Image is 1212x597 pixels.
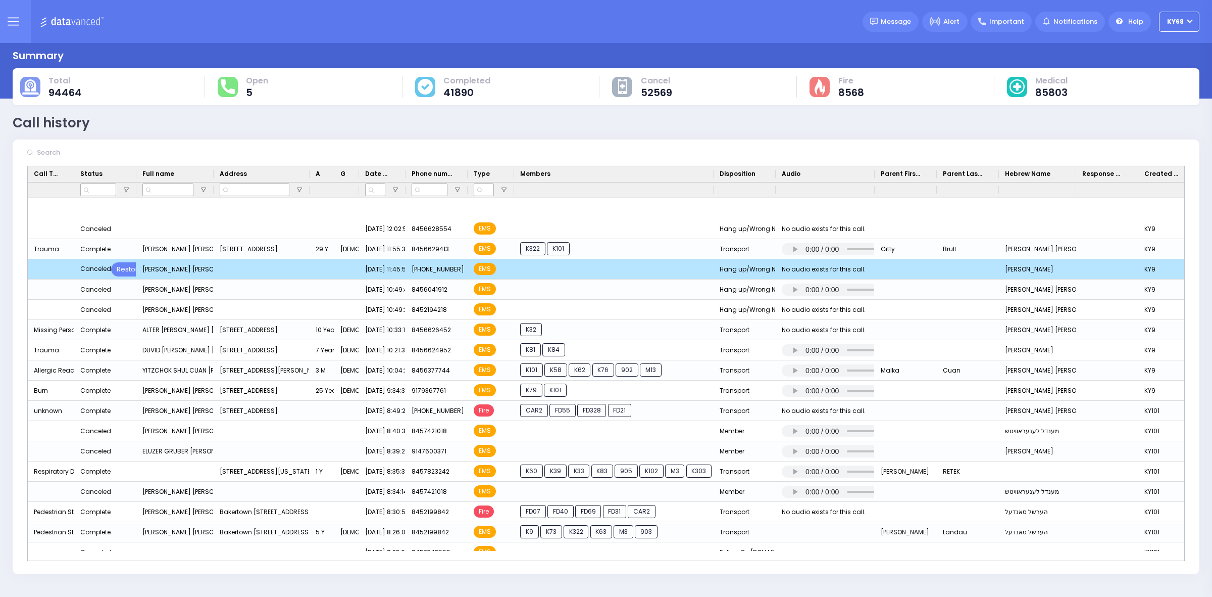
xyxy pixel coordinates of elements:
[1138,462,1194,482] div: KY101
[28,340,74,360] div: Trauma
[614,525,633,538] span: M3
[474,506,494,518] span: Fire
[359,360,406,381] div: [DATE] 10:04:22 PM
[870,18,878,25] img: message.svg
[1138,441,1194,462] div: KY101
[641,87,672,98] span: 52569
[34,143,185,162] input: Search
[443,76,490,86] span: Completed
[80,283,111,296] div: Canceled
[334,239,359,259] div: [DEMOGRAPHIC_DATA]
[80,506,111,519] div: Complete
[1167,17,1184,26] span: ky68
[999,300,1076,320] div: [PERSON_NAME] [PERSON_NAME]
[136,340,214,360] div: DUVID [PERSON_NAME] [PERSON_NAME]
[520,384,542,397] span: K79
[714,360,776,381] div: Transport
[608,404,632,417] span: FD21
[520,169,550,178] span: Members
[412,447,446,455] span: 9147600371
[136,360,214,381] div: YITZCHOK SHUL CUAN [PERSON_NAME] [PERSON_NAME]
[544,384,567,397] span: K101
[937,239,999,259] div: Brull
[540,525,562,538] span: K73
[590,525,613,538] span: K63
[142,183,193,196] input: Full name Filter Input
[214,502,310,522] div: Bakertown [STREET_ADDRESS][US_STATE]
[80,303,111,316] div: Canceled
[359,219,406,239] div: [DATE] 12:02:55 AM
[999,482,1076,502] div: מענדל לענעראוויטש
[999,239,1076,259] div: [PERSON_NAME] [PERSON_NAME]
[28,462,74,482] div: Respiratory Distress
[999,502,1076,522] div: הערשל סאנדעל
[28,401,74,421] div: unknown
[22,79,39,95] img: total-cause.svg
[412,183,447,196] input: Phone number Filter Input
[412,528,449,536] span: 8452199842
[616,363,638,377] span: 902
[714,462,776,482] div: Transport
[1144,169,1180,178] span: Created By Dispatcher
[714,259,776,280] div: Hang up/Wrong Number
[999,320,1076,340] div: [PERSON_NAME] [PERSON_NAME]
[640,363,662,377] span: M13
[310,522,334,542] div: 5 Y
[111,262,148,277] div: Restore
[999,381,1076,401] div: [PERSON_NAME] [PERSON_NAME]
[1138,381,1194,401] div: KY9
[575,505,601,518] span: FD69
[334,522,359,542] div: [DEMOGRAPHIC_DATA]
[1138,360,1194,381] div: KY9
[13,48,64,63] div: Summary
[412,285,447,294] span: 8456041912
[34,169,60,178] span: Call Type
[334,360,359,381] div: [DEMOGRAPHIC_DATA]
[310,340,334,360] div: 7 Year
[714,482,776,502] div: Member
[80,384,111,397] div: Complete
[28,502,74,522] div: Pedestrian Struck
[838,87,864,98] span: 8568
[1138,219,1194,239] div: KY9
[80,445,111,458] div: Canceled
[359,522,406,542] div: [DATE] 8:26:07 PM
[782,222,866,236] div: No audio exists for this call.
[214,239,310,259] div: [STREET_ADDRESS]
[48,76,82,86] span: Total
[136,441,214,462] div: ELUZER GRUBER [PERSON_NAME]
[474,344,496,356] span: EMS
[412,346,451,354] span: 8456624952
[136,421,214,441] div: [PERSON_NAME] [PERSON_NAME] לענעראוויטש
[365,169,391,178] span: Date & Time
[714,542,776,563] div: Follow On [DOMAIN_NAME]
[474,485,496,497] span: EMS
[453,186,462,194] button: Open Filter Menu
[80,526,111,539] div: Complete
[220,183,289,196] input: Address Filter Input
[1035,76,1068,86] span: Medical
[214,522,310,542] div: Bakertown [STREET_ADDRESS][US_STATE]
[80,324,111,337] div: Complete
[943,17,959,27] span: Alert
[875,522,937,542] div: [PERSON_NAME]
[122,186,130,194] button: Open Filter Menu
[1138,482,1194,502] div: KY101
[412,487,447,496] span: 8457421018
[359,320,406,340] div: [DATE] 10:33:13 PM
[520,323,542,336] span: K32
[665,465,685,478] span: M3
[310,462,334,482] div: 1 Y
[359,340,406,360] div: [DATE] 10:21:32 PM
[1138,320,1194,340] div: KY9
[520,465,543,478] span: K60
[359,259,406,280] div: [DATE] 11:45:54 PM
[549,404,576,417] span: FD55
[412,386,446,395] span: 9179367761
[474,546,496,558] span: EMS
[13,113,90,133] div: Call history
[136,300,214,320] div: [PERSON_NAME] [PERSON_NAME] [PERSON_NAME]
[999,522,1076,542] div: הערשל סאנדעל
[838,76,864,86] span: Fire
[542,343,565,356] span: K84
